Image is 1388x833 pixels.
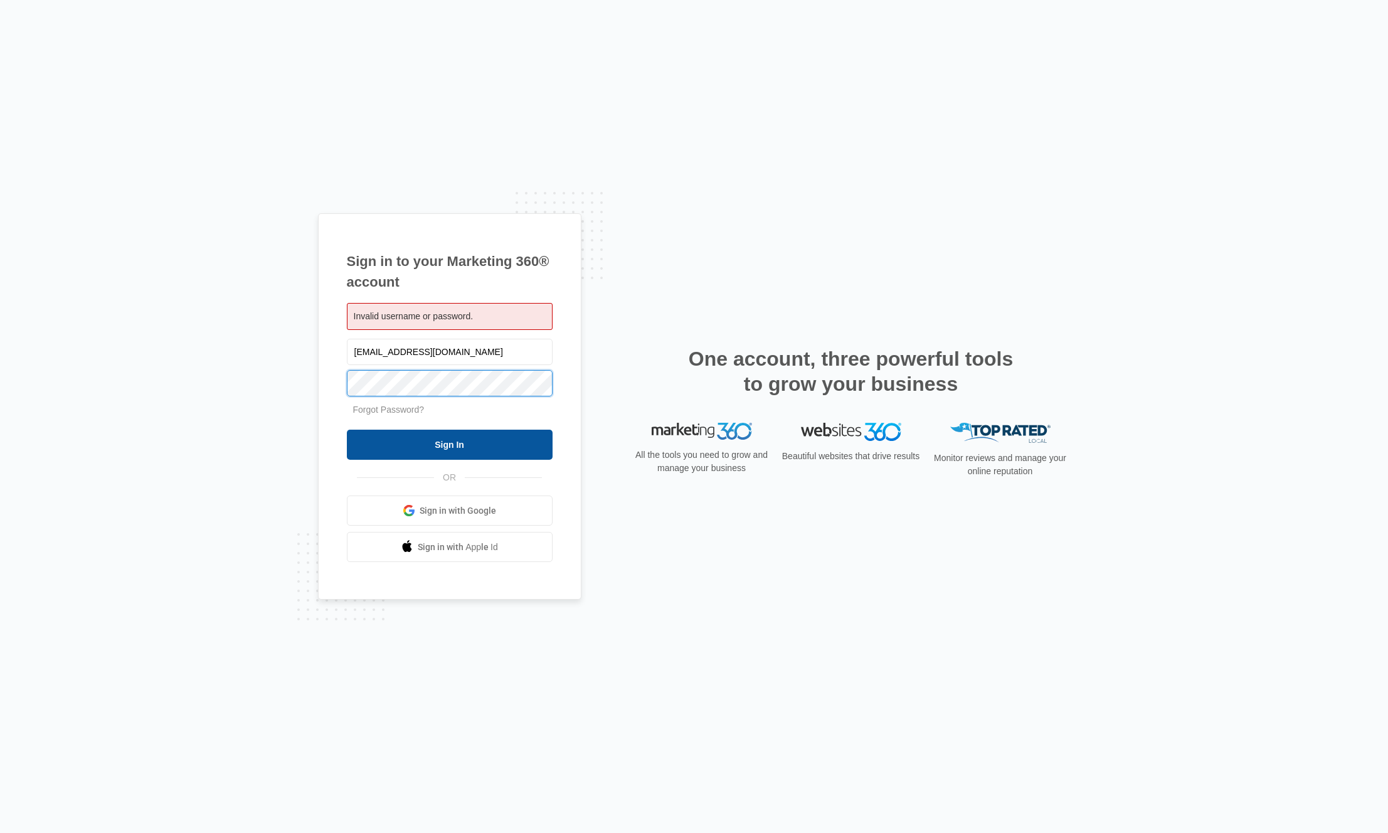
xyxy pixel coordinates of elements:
[347,496,553,526] a: Sign in with Google
[353,405,425,415] a: Forgot Password?
[801,423,901,441] img: Websites 360
[632,448,772,475] p: All the tools you need to grow and manage your business
[418,541,498,554] span: Sign in with Apple Id
[652,423,752,440] img: Marketing 360
[781,450,921,463] p: Beautiful websites that drive results
[347,339,553,365] input: Email
[930,452,1071,478] p: Monitor reviews and manage your online reputation
[347,251,553,292] h1: Sign in to your Marketing 360® account
[685,346,1017,396] h2: One account, three powerful tools to grow your business
[434,471,465,484] span: OR
[347,532,553,562] a: Sign in with Apple Id
[950,423,1051,443] img: Top Rated Local
[347,430,553,460] input: Sign In
[420,504,496,517] span: Sign in with Google
[354,311,474,321] span: Invalid username or password.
